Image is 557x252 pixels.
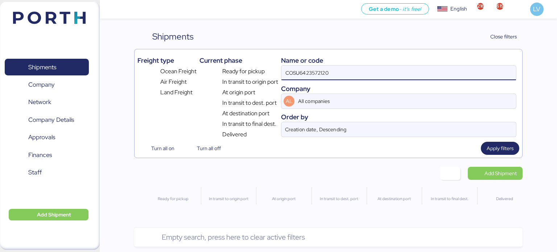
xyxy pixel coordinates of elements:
span: In transit to origin port [222,78,278,86]
span: Delivered [222,130,247,139]
input: AL [297,94,496,108]
a: Shipments [5,59,89,75]
div: In transit to final dest. [425,196,474,202]
div: In transit to origin port [204,196,253,202]
span: Air Freight [160,78,187,86]
button: Close filters [476,30,523,43]
div: Shipments [152,30,194,43]
span: In transit to final dest. [222,120,276,128]
a: Add Shipment [468,167,523,180]
button: Menu [104,3,116,16]
a: Company [5,77,89,93]
span: AL [286,97,293,105]
span: Apply filters [487,144,513,153]
span: Finances [28,150,52,160]
span: Turn all on [151,144,174,153]
span: Turn all off [197,144,221,153]
a: Approvals [5,129,89,146]
span: Empty search, press here to clear active filters [162,234,305,241]
a: Network [5,94,89,111]
div: Delivered [480,196,529,202]
span: Close filters [490,32,517,41]
span: Land Freight [160,88,193,97]
span: Approvals [28,132,55,142]
a: Finances [5,147,89,164]
div: At origin port [259,196,308,202]
span: Ready for pickup [222,67,265,76]
span: Shipments [28,62,56,73]
div: In transit to dest. port [315,196,363,202]
span: Staff [28,167,42,178]
button: Apply filters [481,142,519,155]
span: LV [533,4,540,14]
span: At destination port [222,109,269,118]
button: Add Shipment [9,209,88,220]
span: In transit to dest. port [222,99,277,107]
span: Network [28,97,51,107]
div: Ready for pickup [149,196,198,202]
div: Order by [281,112,516,122]
button: Turn all off [183,142,227,155]
div: Current phase [199,55,278,65]
a: Company Details [5,112,89,128]
button: Turn all on [137,142,180,155]
span: Add Shipment [484,169,517,178]
div: Freight type [137,55,197,65]
div: Name or code [281,55,516,65]
a: Staff [5,164,89,181]
div: At destination port [370,196,418,202]
span: At origin port [222,88,255,97]
span: Add Shipment [37,210,71,219]
span: Company [28,79,55,90]
div: Company [281,84,516,94]
span: Ocean Freight [160,67,197,76]
div: English [450,5,467,13]
span: Company Details [28,115,74,125]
